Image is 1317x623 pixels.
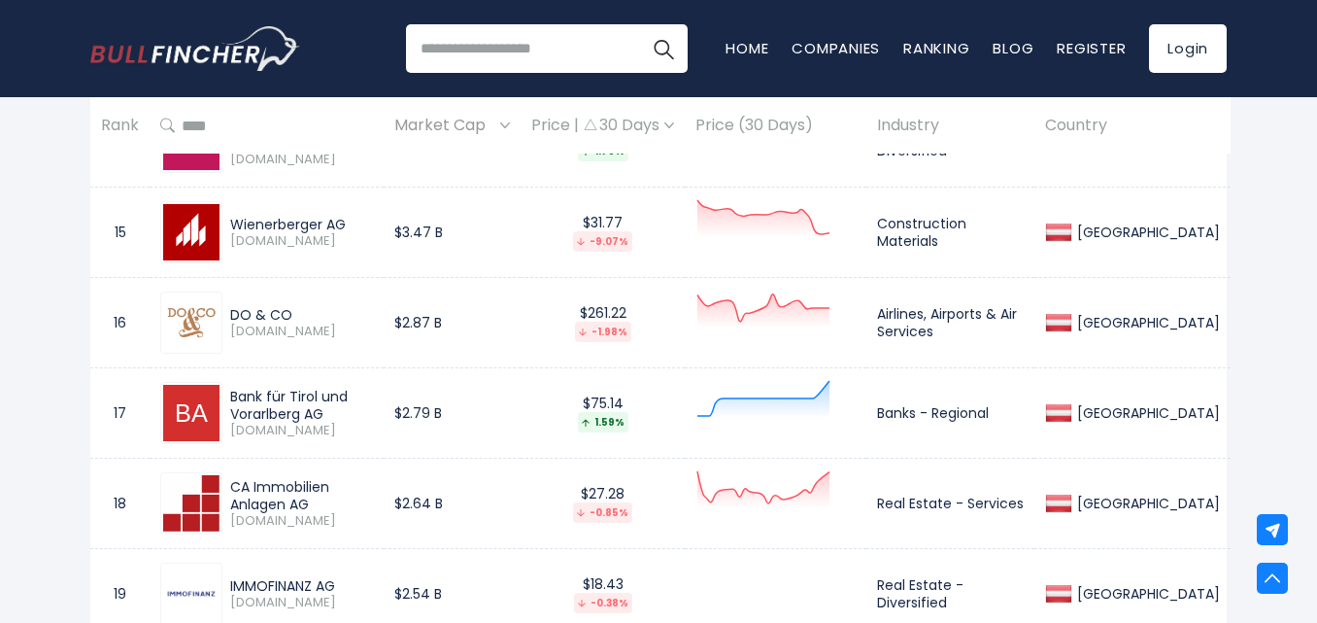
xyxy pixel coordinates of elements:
[90,188,150,278] td: 15
[384,368,521,459] td: $2.79 B
[639,24,688,73] button: Search
[531,214,674,252] div: $31.77
[531,304,674,342] div: $261.22
[1149,24,1227,73] a: Login
[573,502,632,523] div: -0.85%
[531,395,674,433] div: $75.14
[230,152,373,168] span: [DOMAIN_NAME]
[866,188,1034,278] td: Construction Materials
[90,368,150,459] td: 17
[574,593,632,613] div: -0.38%
[163,294,219,351] img: DOC.VI.jpeg
[230,324,373,340] span: [DOMAIN_NAME]
[903,38,969,58] a: Ranking
[90,26,300,71] img: Bullfincher logo
[90,97,150,155] th: Rank
[866,368,1034,459] td: Banks - Regional
[90,26,299,71] a: Go to homepage
[573,231,632,252] div: -9.07%
[163,204,219,260] img: WIE.VI.png
[1072,224,1220,241] div: [GEOGRAPHIC_DATA]
[993,38,1033,58] a: Blog
[90,278,150,368] td: 16
[230,233,373,250] span: [DOMAIN_NAME]
[531,485,674,523] div: $27.28
[1034,97,1231,155] th: Country
[866,278,1034,368] td: Airlines, Airports & Air Services
[230,306,373,324] div: DO & CO
[578,412,628,433] div: 1.59%
[384,278,521,368] td: $2.87 B
[866,459,1034,549] td: Real Estate - Services
[230,595,373,611] span: [DOMAIN_NAME]
[792,38,880,58] a: Companies
[726,38,768,58] a: Home
[394,111,495,141] span: Market Cap
[230,577,373,595] div: IMMOFINANZ AG
[1072,314,1220,331] div: [GEOGRAPHIC_DATA]
[866,97,1034,155] th: Industry
[230,478,373,513] div: CA Immobilien Anlagen AG
[163,587,219,601] img: IIA.VI.png
[230,216,373,233] div: Wienerberger AG
[1072,585,1220,603] div: [GEOGRAPHIC_DATA]
[384,459,521,549] td: $2.64 B
[230,423,373,439] span: [DOMAIN_NAME]
[531,116,674,136] div: Price | 30 Days
[685,97,866,155] th: Price (30 Days)
[1072,495,1220,512] div: [GEOGRAPHIC_DATA]
[575,322,631,342] div: -1.98%
[1057,38,1126,58] a: Register
[230,388,373,423] div: Bank für Tirol und Vorarlberg AG
[531,575,674,613] div: $18.43
[1072,404,1220,422] div: [GEOGRAPHIC_DATA]
[90,459,150,549] td: 18
[384,188,521,278] td: $3.47 B
[230,513,373,530] span: [DOMAIN_NAME]
[163,475,219,532] img: CAI.VI.png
